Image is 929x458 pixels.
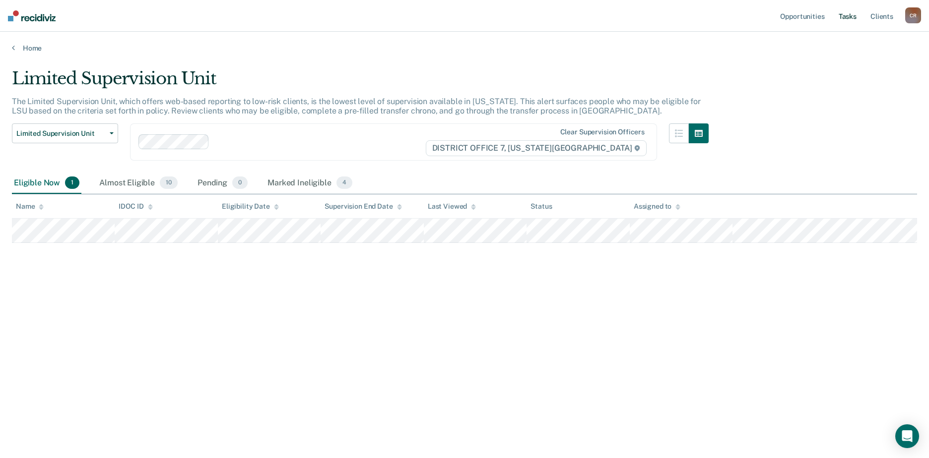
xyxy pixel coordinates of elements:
[905,7,921,23] div: C R
[336,176,352,189] span: 4
[895,424,919,448] div: Open Intercom Messenger
[12,97,701,115] p: The Limited Supervision Unit, which offers web-based reporting to low-risk clients, is the lowest...
[8,10,56,21] img: Recidiviz
[634,202,680,211] div: Assigned to
[65,176,79,189] span: 1
[160,176,178,189] span: 10
[12,172,81,194] div: Eligible Now1
[232,176,248,189] span: 0
[265,172,354,194] div: Marked Ineligible4
[97,172,180,194] div: Almost Eligible10
[12,68,709,97] div: Limited Supervision Unit
[119,202,152,211] div: IDOC ID
[560,128,645,136] div: Clear supervision officers
[325,202,401,211] div: Supervision End Date
[16,129,106,138] span: Limited Supervision Unit
[12,44,917,53] a: Home
[196,172,250,194] div: Pending0
[426,140,647,156] span: DISTRICT OFFICE 7, [US_STATE][GEOGRAPHIC_DATA]
[16,202,44,211] div: Name
[12,123,118,143] button: Limited Supervision Unit
[428,202,476,211] div: Last Viewed
[222,202,279,211] div: Eligibility Date
[905,7,921,23] button: CR
[531,202,552,211] div: Status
